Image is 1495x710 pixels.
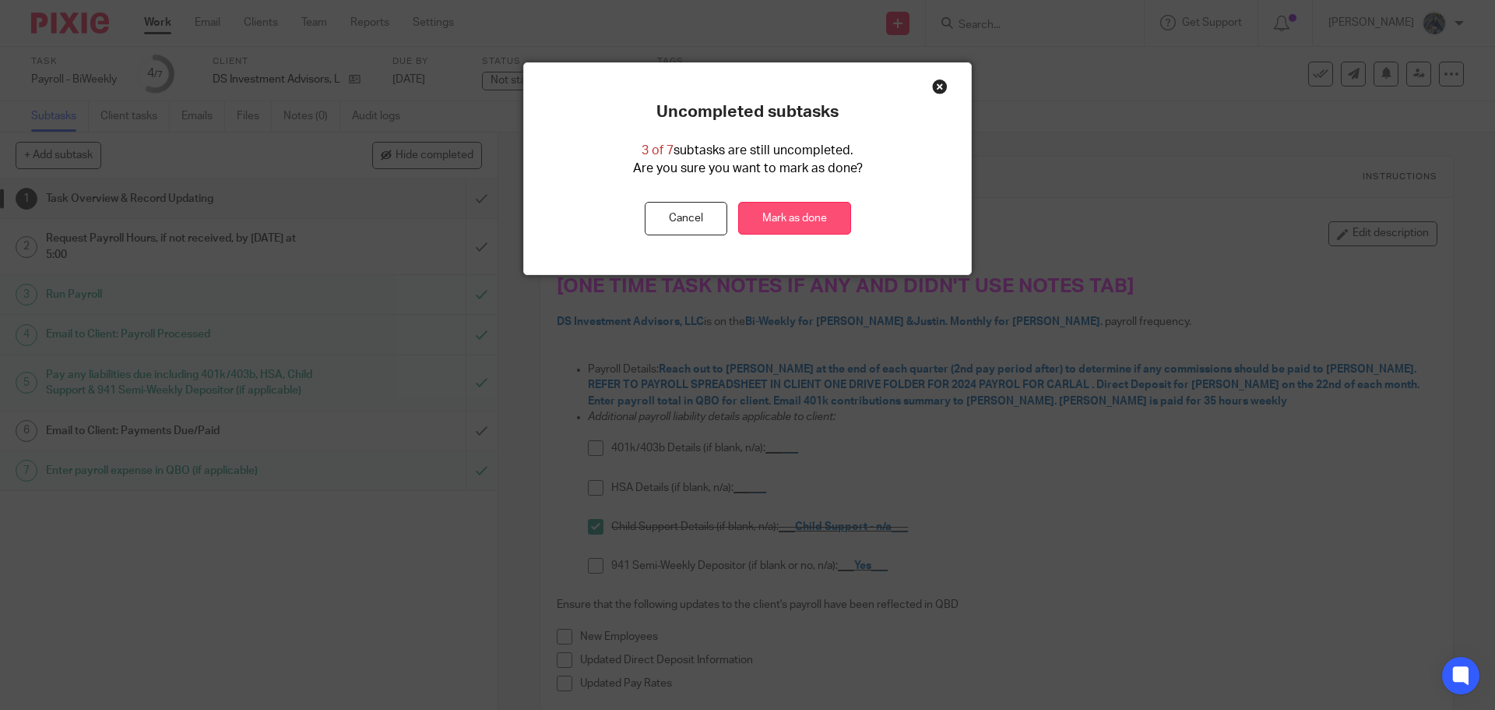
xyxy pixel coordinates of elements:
[645,202,727,235] button: Cancel
[642,144,674,157] span: 3 of 7
[738,202,851,235] a: Mark as done
[642,142,853,160] p: subtasks are still uncompleted.
[656,102,839,122] p: Uncompleted subtasks
[932,79,948,94] div: Close this dialog window
[633,160,863,178] p: Are you sure you want to mark as done?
